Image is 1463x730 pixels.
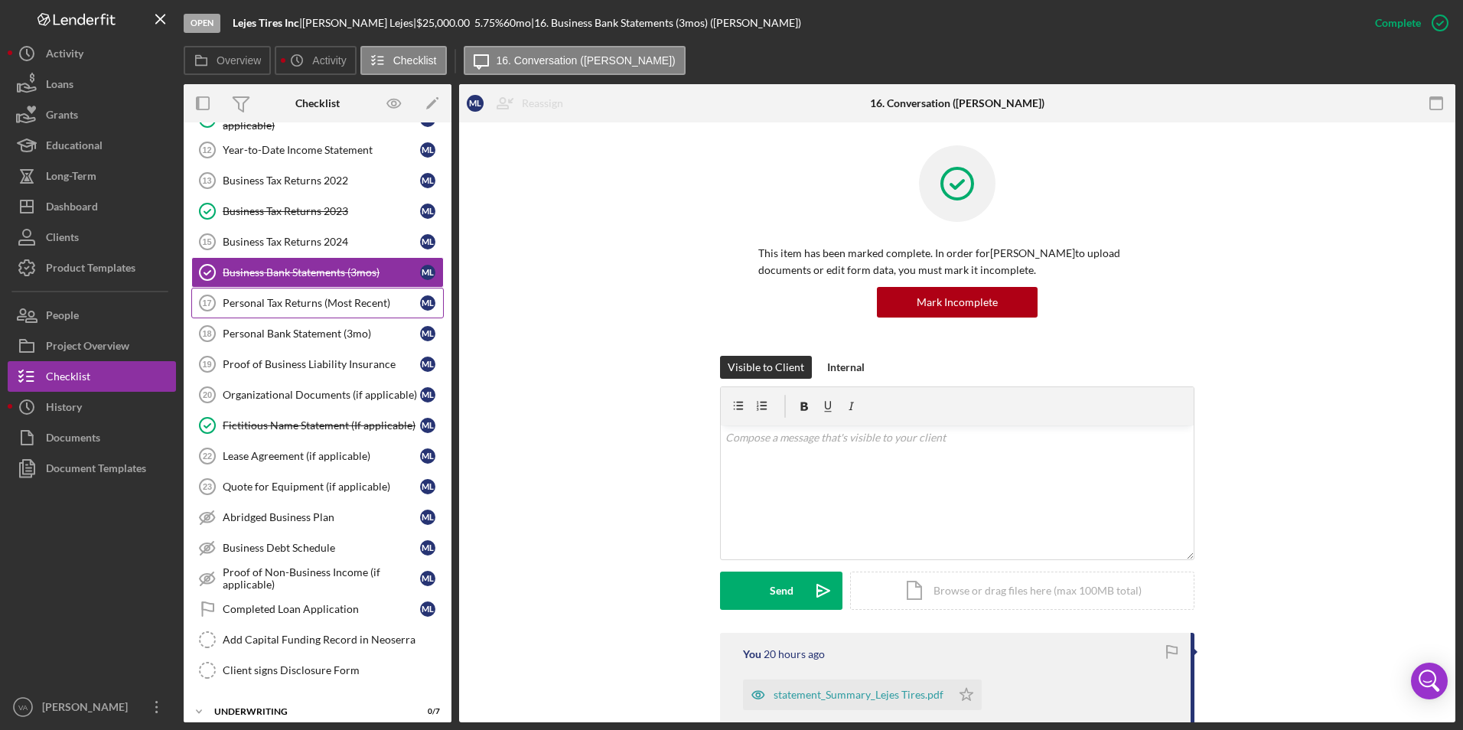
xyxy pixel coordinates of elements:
button: 16. Conversation ([PERSON_NAME]) [464,46,686,75]
a: Client signs Disclosure Form [191,655,444,686]
a: Fictitious Name Statement (If applicable)ML [191,410,444,441]
a: Business Bank Statements (3mos)ML [191,257,444,288]
div: Client signs Disclosure Form [223,664,443,676]
p: This item has been marked complete. In order for [PERSON_NAME] to upload documents or edit form d... [758,245,1156,279]
div: Send [770,572,793,610]
label: Checklist [393,54,437,67]
div: Business Tax Returns 2024 [223,236,420,248]
div: M L [420,204,435,219]
div: Educational [46,130,103,165]
a: Proof of Non-Business Income (if applicable)ML [191,563,444,594]
div: M L [420,173,435,188]
div: [PERSON_NAME] Lejes | [302,17,416,29]
div: Reassign [522,88,563,119]
div: Product Templates [46,253,135,287]
tspan: 12 [202,145,211,155]
div: Checklist [46,361,90,396]
div: Checklist [295,97,340,109]
button: Send [720,572,842,610]
a: Business Debt ScheduleML [191,533,444,563]
tspan: 17 [202,298,211,308]
label: Activity [312,54,346,67]
div: Document Templates [46,453,146,487]
time: 2025-08-28 23:12 [764,648,825,660]
div: Activity [46,38,83,73]
button: Internal [819,356,872,379]
button: Educational [8,130,176,161]
div: 60 mo [503,17,531,29]
div: M L [420,234,435,249]
div: M L [420,540,435,556]
div: $25,000.00 [416,17,474,29]
div: Long-Term [46,161,96,195]
a: 18Personal Bank Statement (3mo)ML [191,318,444,349]
div: statement_Summary_Lejes Tires.pdf [774,689,943,701]
div: Year-to-Date Income Statement [223,144,420,156]
div: M L [420,448,435,464]
a: 19Proof of Business Liability InsuranceML [191,349,444,380]
tspan: 15 [202,237,211,246]
div: Business Debt Schedule [223,542,420,554]
div: Business Tax Returns 2022 [223,174,420,187]
a: 15Business Tax Returns 2024ML [191,226,444,257]
div: M L [420,479,435,494]
div: M L [420,601,435,617]
div: Organizational Documents (if applicable) [223,389,420,401]
tspan: 23 [203,482,212,491]
button: Dashboard [8,191,176,222]
div: Open [184,14,220,33]
a: Business Tax Returns 2023ML [191,196,444,226]
a: 22Lease Agreement (if applicable)ML [191,441,444,471]
div: 5.75 % [474,17,503,29]
a: Loans [8,69,176,99]
tspan: 22 [203,451,212,461]
label: Overview [217,54,261,67]
tspan: 19 [202,360,211,369]
div: [PERSON_NAME] [38,692,138,726]
button: Clients [8,222,176,253]
div: Dashboard [46,191,98,226]
button: Mark Incomplete [877,287,1038,318]
a: Grants [8,99,176,130]
div: 0 / 7 [412,707,440,716]
button: VA[PERSON_NAME] [8,692,176,722]
div: M L [420,357,435,372]
div: Proof of Non-Business Income (if applicable) [223,566,420,591]
div: Personal Tax Returns (Most Recent) [223,297,420,309]
button: Long-Term [8,161,176,191]
button: People [8,300,176,331]
div: Business Bank Statements (3mos) [223,266,420,279]
b: Lejes Tires Inc [233,16,299,29]
div: M L [420,387,435,402]
div: M L [420,326,435,341]
a: Project Overview [8,331,176,361]
button: Product Templates [8,253,176,283]
div: Clients [46,222,79,256]
div: | 16. Business Bank Statements (3mos) ([PERSON_NAME]) [531,17,801,29]
button: Overview [184,46,271,75]
div: 16. Conversation ([PERSON_NAME]) [870,97,1044,109]
div: Abridged Business Plan [223,511,420,523]
button: Document Templates [8,453,176,484]
div: People [46,300,79,334]
div: Internal [827,356,865,379]
label: 16. Conversation ([PERSON_NAME]) [497,54,676,67]
div: Proof of Business Liability Insurance [223,358,420,370]
div: Fictitious Name Statement (If applicable) [223,419,420,432]
a: Completed Loan ApplicationML [191,594,444,624]
div: M L [420,142,435,158]
button: MLReassign [459,88,578,119]
button: Activity [8,38,176,69]
div: Grants [46,99,78,134]
div: Business Tax Returns 2023 [223,205,420,217]
div: History [46,392,82,426]
div: Personal Bank Statement (3mo) [223,328,420,340]
div: M L [420,295,435,311]
div: M L [420,571,435,586]
button: Checklist [8,361,176,392]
